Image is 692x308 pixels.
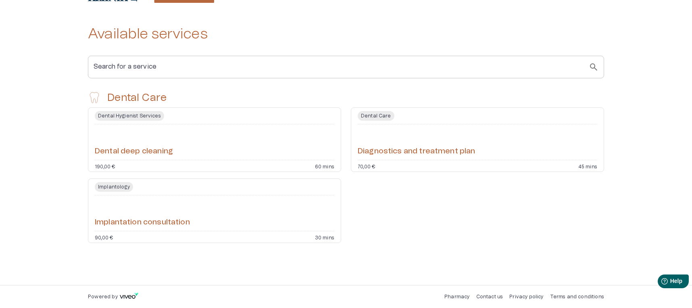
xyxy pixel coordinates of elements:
[95,235,113,239] p: 90,00 €
[358,163,375,168] p: 70,00 €
[95,217,190,228] h6: Implantation consultation
[358,112,394,119] span: Dental Care
[107,91,167,104] h4: Dental Care
[358,146,475,157] h6: Diagnostics and treatment plan
[95,183,133,191] span: Implantology
[509,294,543,299] a: Privacy policy
[95,163,115,168] p: 190,00 €
[95,146,173,157] h6: Dental deep cleaning
[88,25,604,43] h2: Available services
[88,178,341,243] a: Navigate to Implantation consultation
[315,163,334,168] p: 60 mins
[629,271,692,294] iframe: Help widget launcher
[589,62,598,72] span: search
[88,293,118,300] p: Powered by
[578,163,597,168] p: 45 mins
[351,107,604,172] a: Navigate to Diagnostics and treatment plan
[88,107,341,172] a: Navigate to Dental deep cleaning
[550,294,604,299] a: Terms and conditions
[444,294,469,299] a: Pharmacy
[315,235,334,239] p: 30 mins
[95,112,164,119] span: Dental Hygienist Services
[476,293,503,300] p: Contact us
